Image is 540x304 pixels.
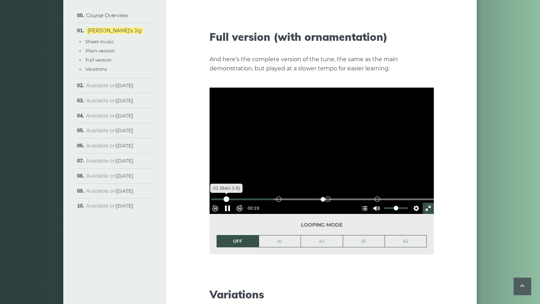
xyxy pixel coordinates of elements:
span: Looping mode [217,221,427,229]
strong: [DATE] [116,97,133,104]
span: Available on [86,97,133,104]
span: Available on [86,173,133,179]
strong: [DATE] [116,82,133,89]
strong: [DATE] [116,142,133,149]
a: A2 [301,235,343,247]
span: Available on [86,188,133,194]
a: Full version [85,57,112,63]
span: Available on [86,82,133,89]
h2: Variations [210,288,434,301]
a: Course Overview [86,12,128,19]
a: Plain version [85,48,115,53]
strong: [DATE] [116,188,133,194]
p: And here’s the complete version of the tune, the same as the main demonstration, but played at a ... [210,55,434,73]
a: [PERSON_NAME]’s Jig [86,27,143,34]
a: Varations [85,66,107,72]
span: Available on [86,158,133,164]
strong: [DATE] [116,173,133,179]
strong: [DATE] [116,203,133,209]
h2: Full version (with ornamentation) [210,31,434,43]
a: Sheet music [85,39,114,44]
span: Available on [86,127,133,134]
strong: [DATE] [116,113,133,119]
strong: [DATE] [116,158,133,164]
span: Available on [86,203,133,209]
span: Available on [86,113,133,119]
a: A1 [259,235,301,247]
strong: [DATE] [116,127,133,134]
a: B2 [385,235,426,247]
a: B1 [343,235,385,247]
span: Available on [86,142,133,149]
